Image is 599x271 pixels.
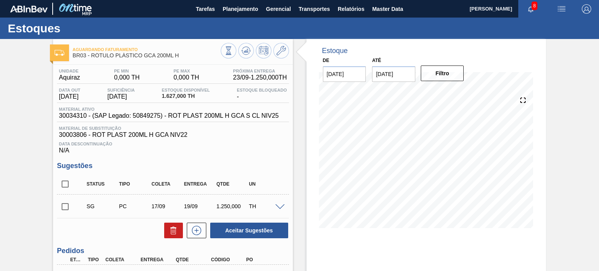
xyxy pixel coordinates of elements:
input: dd/mm/yyyy [323,66,366,82]
img: Ícone [55,50,64,56]
span: PE MIN [114,69,140,73]
span: Material de Substituição [59,126,287,131]
span: Unidade [59,69,80,73]
span: Tarefas [196,4,215,14]
span: Aguardando Faturamento [73,47,220,52]
span: 8 [532,2,537,10]
div: Tipo [86,257,103,262]
div: Pedido de Compra [117,203,152,209]
div: PO [244,257,283,262]
div: Qtde [214,181,250,187]
div: N/A [57,138,289,154]
div: Sugestão Criada [85,203,120,209]
img: Logout [582,4,591,14]
div: Entrega [139,257,177,262]
img: TNhmsLtSVTkK8tSr43FrP2fwEKptu5GPRR3wAAAABJRU5ErkJggg== [10,5,48,12]
div: Qtde [174,257,213,262]
span: [DATE] [107,93,135,100]
button: Notificações [518,4,543,14]
span: Aquiraz [59,74,80,81]
button: Programar Estoque [256,43,271,58]
div: Nova sugestão [183,223,206,238]
button: Visão Geral dos Estoques [221,43,236,58]
span: Gerencial [266,4,291,14]
div: Aceitar Sugestões [206,222,289,239]
span: BR03 - RÓTULO PLÁSTICO GCA 200ML H [73,53,220,58]
span: 30003806 - ROT PLAST 200ML H GCA NIV22 [59,131,287,138]
div: - [235,88,289,100]
span: [DATE] [59,93,80,100]
span: Estoque Bloqueado [237,88,287,92]
span: 1.627,000 TH [162,93,210,99]
div: 17/09/2025 [150,203,185,209]
h1: Estoques [8,24,146,33]
button: Atualizar Gráfico [238,43,254,58]
div: Entrega [182,181,218,187]
span: Relatórios [338,4,364,14]
img: userActions [557,4,566,14]
h3: Pedidos [57,247,289,255]
span: Próxima Entrega [233,69,287,73]
h3: Sugestões [57,162,289,170]
div: Tipo [117,181,152,187]
span: Master Data [372,4,403,14]
span: Material ativo [59,107,279,112]
div: Excluir Sugestões [160,223,183,238]
button: Aceitar Sugestões [210,223,288,238]
div: UN [247,181,282,187]
span: Estoque Disponível [162,88,210,92]
label: De [323,58,330,63]
span: Data Descontinuação [59,142,287,146]
span: PE MAX [174,69,199,73]
div: Código [209,257,248,262]
div: Estoque [322,47,348,55]
span: 23/09 - 1.250,000 TH [233,74,287,81]
span: 30034310 - (SAP Legado: 50849275) - ROT PLAST 200ML H GCA S CL NIV25 [59,112,279,119]
div: TH [247,203,282,209]
input: dd/mm/yyyy [372,66,415,82]
span: 0,000 TH [114,74,140,81]
label: Até [372,58,381,63]
span: Planejamento [223,4,258,14]
div: 1.250,000 [214,203,250,209]
div: 19/09/2025 [182,203,218,209]
div: Etapa [68,257,86,262]
span: 0,000 TH [174,74,199,81]
button: Ir ao Master Data / Geral [273,43,289,58]
span: Transportes [299,4,330,14]
span: Suficiência [107,88,135,92]
div: Coleta [150,181,185,187]
span: Data out [59,88,80,92]
button: Filtro [421,66,464,81]
div: Coleta [103,257,142,262]
div: Status [85,181,120,187]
